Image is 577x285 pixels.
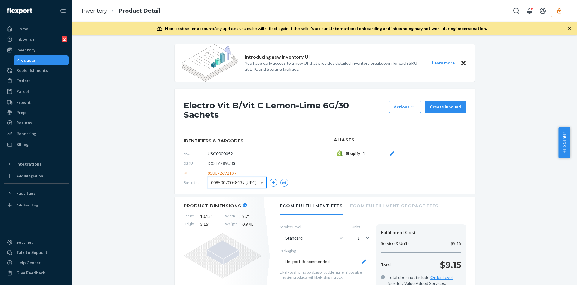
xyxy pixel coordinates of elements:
p: Total [381,262,391,268]
span: UPC [184,170,208,175]
ol: breadcrumbs [77,2,165,20]
a: Home [4,24,69,34]
span: Weight [225,221,237,227]
input: Standard [285,235,285,241]
a: Parcel [4,87,69,96]
span: " [211,214,212,219]
label: Units [352,224,371,229]
button: Learn more [428,59,458,67]
img: new-reports-banner-icon.82668bd98b6a51aee86340f2a7b77ae3.png [182,44,238,82]
a: Inbounds2 [4,34,69,44]
a: Freight [4,98,69,107]
button: Give Feedback [4,268,69,278]
p: Service & Units [381,240,410,246]
button: Close Navigation [56,5,69,17]
span: " [248,214,249,219]
span: DSKU [184,161,208,166]
button: Integrations [4,159,69,169]
a: Orders [4,76,69,85]
a: Product Detail [119,8,160,14]
span: 3.15 [200,221,220,227]
button: Fast Tags [4,188,69,198]
span: Width [225,213,237,219]
span: 00850070048439 (UPC) [211,178,257,188]
div: Replenishments [16,67,48,73]
p: $9.15 [451,240,461,246]
div: Actions [394,104,417,110]
div: Fast Tags [16,190,35,196]
li: Ecom Fulfillment Fees [280,197,343,215]
a: Inventory [82,8,107,14]
a: Replenishments [4,66,69,75]
div: Billing [16,141,29,147]
span: Length [184,213,195,219]
span: Non-test seller account: [165,26,214,31]
button: Close [459,59,467,67]
span: 1 [363,150,365,156]
span: 0.97 lb [242,221,262,227]
span: Shopify [346,150,363,156]
iframe: Opens a widget where you can chat to one of our agents [539,267,571,282]
div: Inbounds [16,36,35,42]
div: Integrations [16,161,41,167]
button: Help Center [558,127,570,158]
div: Add Integration [16,173,43,178]
div: Give Feedback [16,270,45,276]
div: Home [16,26,28,32]
img: Flexport logo [7,8,32,14]
p: You have early access to a new UI that provides detailed inventory breakdown for each SKU at DTC ... [245,60,421,72]
div: Add Fast Tag [16,203,38,208]
a: Help Center [4,258,69,268]
div: Parcel [16,88,29,94]
a: Returns [4,118,69,128]
div: Products [17,57,35,63]
div: Talk to Support [16,249,47,256]
h2: Product Dimensions [184,203,241,209]
a: Add Fast Tag [4,200,69,210]
div: Reporting [16,131,36,137]
div: Prep [16,110,26,116]
label: Service Level [280,224,347,229]
span: SKU [184,151,208,156]
div: Fulfillment Cost [381,229,461,236]
a: Products [14,55,69,65]
a: Add Integration [4,171,69,181]
div: Settings [16,239,33,245]
a: Billing [4,140,69,149]
button: Open notifications [524,5,536,17]
span: 9.7 [242,213,262,219]
button: Actions [389,101,421,113]
span: " [208,221,210,227]
span: DX3LY289U8S [208,160,235,166]
p: Packaging [280,248,371,253]
a: Settings [4,237,69,247]
div: Inventory [16,47,35,53]
h1: Electro Vit B/Vit C Lemon-Lime 6G/30 Sachets [184,101,386,119]
span: 850072692197 [208,170,237,176]
button: Talk to Support [4,248,69,257]
span: Barcodes [184,180,208,185]
div: 1 [357,235,360,241]
p: Likely to ship in a polybag or bubble mailer if possible. Heavier products will likely ship in a ... [280,270,371,280]
a: Prep [4,108,69,117]
a: Inventory [4,45,69,55]
span: identifiers & barcodes [184,138,316,144]
p: Introducing new Inventory UI [245,54,310,60]
span: International onboarding and inbounding may not work during impersonation. [331,26,487,31]
button: Shopify1 [334,147,398,160]
h2: Aliases [334,138,466,142]
button: Open Search Box [510,5,522,17]
div: 2 [62,36,67,42]
li: Ecom Fulfillment Storage Fees [350,197,438,214]
span: 10.15 [200,213,220,219]
a: Reporting [4,129,69,138]
div: Freight [16,99,31,105]
a: Order Level [430,275,453,280]
div: Help Center [16,260,41,266]
button: Create inbound [425,101,466,113]
div: Returns [16,120,32,126]
div: Orders [16,78,31,84]
span: Height [184,221,195,227]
